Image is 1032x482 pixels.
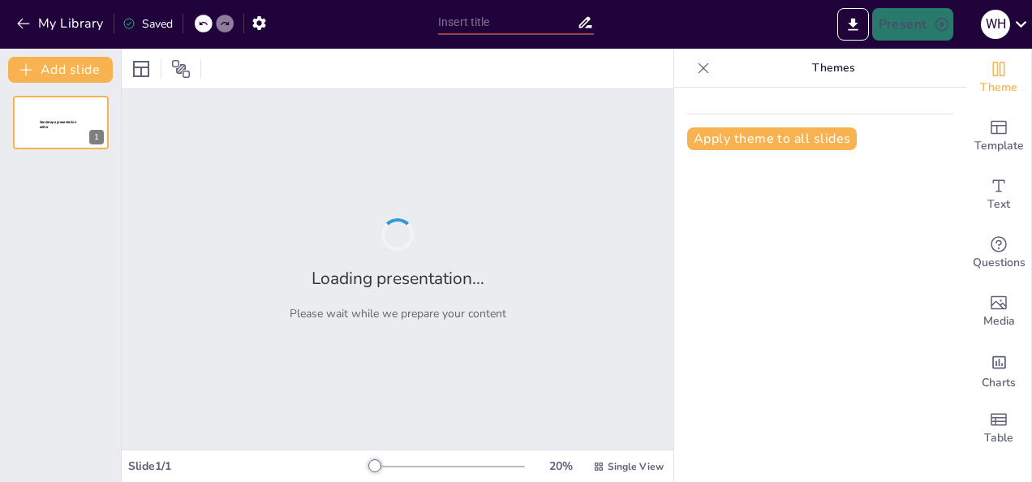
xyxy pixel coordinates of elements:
button: Present [872,8,953,41]
div: Layout [128,56,154,82]
span: Media [983,312,1015,330]
div: Saved [123,16,173,32]
button: Export to PowerPoint [837,8,869,41]
span: Template [974,137,1024,155]
span: Theme [980,79,1017,97]
div: Get real-time input from your audience [966,224,1031,282]
div: Slide 1 / 1 [128,458,369,474]
div: Change the overall theme [966,49,1031,107]
input: Insert title [438,11,577,34]
button: W H [981,8,1010,41]
p: Themes [716,49,950,88]
div: 20 % [541,458,580,474]
span: Text [987,196,1010,213]
span: Position [171,59,191,79]
button: My Library [12,11,110,37]
p: Please wait while we prepare your content [290,306,506,321]
div: 1 [13,96,109,149]
div: Add text boxes [966,166,1031,224]
div: Add charts and graphs [966,341,1031,399]
span: Sendsteps presentation editor [40,120,76,129]
div: 1 [89,130,104,144]
span: Charts [982,374,1016,392]
button: Apply theme to all slides [687,127,857,150]
div: Add images, graphics, shapes or video [966,282,1031,341]
span: Questions [973,254,1026,272]
div: Add a table [966,399,1031,458]
span: Table [984,429,1013,447]
span: Single View [608,460,664,473]
div: W H [981,10,1010,39]
button: Add slide [8,57,113,83]
h2: Loading presentation... [312,267,484,290]
div: Add ready made slides [966,107,1031,166]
